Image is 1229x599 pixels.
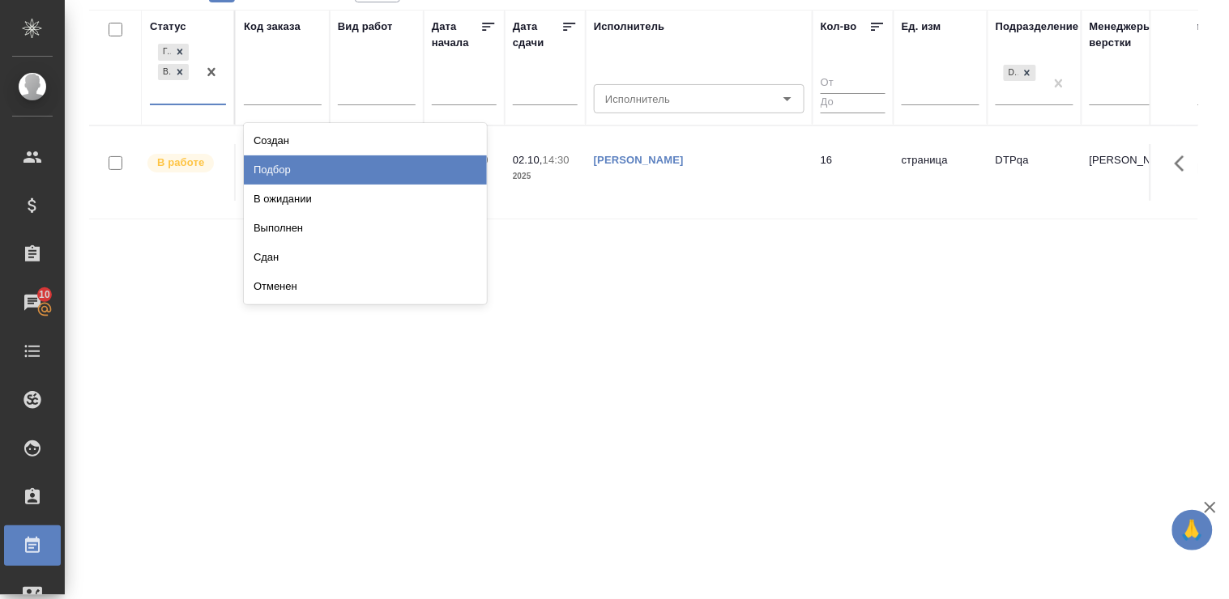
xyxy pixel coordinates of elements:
td: страница [894,144,988,201]
p: В работе [157,155,204,171]
div: Менеджеры верстки [1090,19,1167,51]
button: Open [776,87,799,110]
p: 02.10, [513,154,543,166]
div: Исполнитель выполняет работу [146,152,226,174]
input: До [821,93,885,113]
button: Здесь прячутся важные кнопки [1165,144,1204,183]
button: 🙏 [1172,510,1213,550]
td: DTPqa [988,144,1082,201]
div: Готов к работе, В работе [156,62,190,83]
div: Дата сдачи [513,19,561,51]
div: Исполнитель [594,19,665,35]
div: Подразделение [996,19,1079,35]
span: 🙏 [1179,513,1206,547]
div: В работе [158,64,171,81]
td: 16 [813,144,894,201]
div: Сдан [244,243,487,272]
div: Отменен [244,272,487,301]
div: В ожидании [244,185,487,214]
div: DTPqa [1002,63,1038,83]
div: Подбор [244,155,487,185]
p: 14:30 [543,154,570,166]
a: [PERSON_NAME] [594,154,684,166]
div: Выполнен [244,214,487,243]
div: Статус [150,19,186,35]
div: Ед. изм [902,19,941,35]
div: Вид работ [338,19,393,35]
div: DTPqa [1004,65,1018,82]
span: 10 [29,287,60,303]
input: От [821,74,885,94]
div: Готов к работе, В работе [156,42,190,62]
p: 2025 [513,168,578,185]
div: Дата начала [432,19,480,51]
div: Код заказа [244,19,301,35]
div: Кол-во [821,19,857,35]
p: [PERSON_NAME] [1090,152,1167,168]
div: Готов к работе [158,44,171,61]
div: Создан [244,126,487,155]
a: 10 [4,283,61,323]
